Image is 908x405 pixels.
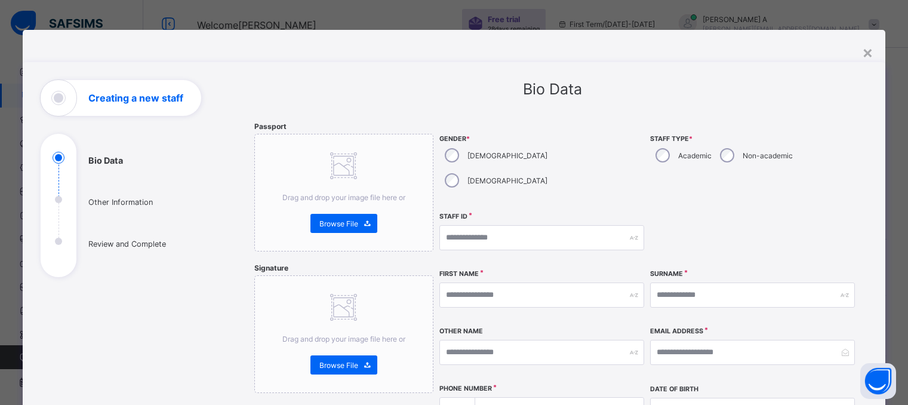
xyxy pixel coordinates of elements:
[254,275,433,393] div: Drag and drop your image file here orBrowse File
[467,176,547,185] label: [DEMOGRAPHIC_DATA]
[439,270,479,278] label: First Name
[467,151,547,160] label: [DEMOGRAPHIC_DATA]
[254,122,287,131] span: Passport
[743,151,793,160] label: Non-academic
[439,327,483,335] label: Other Name
[254,134,433,251] div: Drag and drop your image file here orBrowse File
[523,80,582,98] span: Bio Data
[650,327,703,335] label: Email Address
[678,151,712,160] label: Academic
[282,193,405,202] span: Drag and drop your image file here or
[650,135,855,143] span: Staff Type
[439,385,492,392] label: Phone Number
[650,270,683,278] label: Surname
[439,135,644,143] span: Gender
[860,363,896,399] button: Open asap
[439,213,467,220] label: Staff ID
[282,335,405,343] span: Drag and drop your image file here or
[650,385,698,393] label: Date of Birth
[319,361,358,370] span: Browse File
[254,263,288,272] span: Signature
[319,219,358,228] span: Browse File
[862,42,873,62] div: ×
[88,93,183,103] h1: Creating a new staff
